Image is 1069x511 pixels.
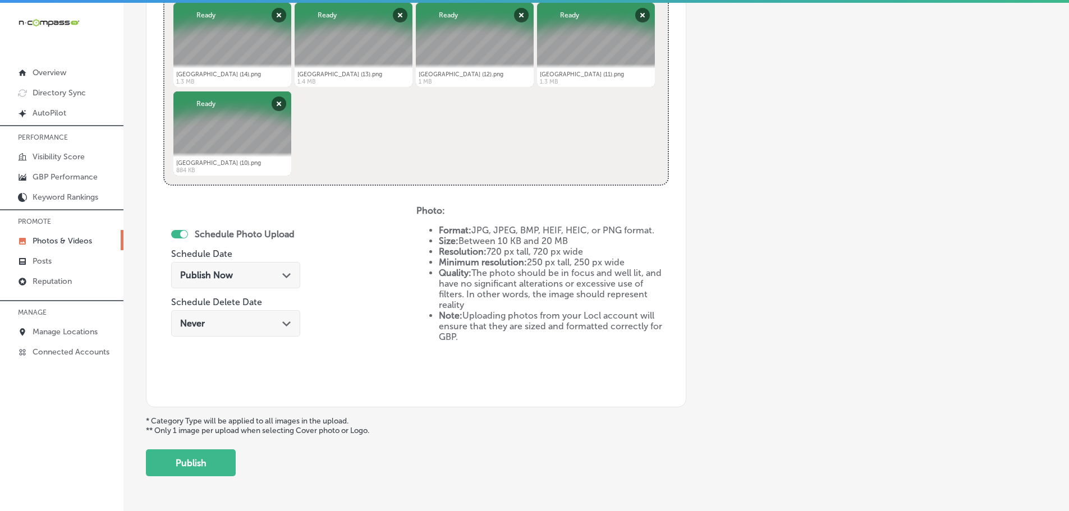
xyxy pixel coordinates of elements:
p: Posts [33,256,52,266]
p: Connected Accounts [33,347,109,357]
li: Between 10 KB and 20 MB [439,236,669,246]
span: Never [180,318,205,329]
button: Publish [146,449,236,476]
p: Keyword Rankings [33,192,98,202]
strong: Photo: [416,205,445,216]
p: AutoPilot [33,108,66,118]
li: JPG, JPEG, BMP, HEIF, HEIC, or PNG format. [439,225,669,236]
img: 660ab0bf-5cc7-4cb8-ba1c-48b5ae0f18e60NCTV_CLogo_TV_Black_-500x88.png [18,17,80,28]
li: 250 px tall, 250 px wide [439,257,669,268]
li: The photo should be in focus and well lit, and have no significant alterations or excessive use o... [439,268,669,310]
label: Schedule Delete Date [171,297,262,307]
label: Schedule Photo Upload [195,229,295,240]
strong: Resolution: [439,246,487,257]
p: * Category Type will be applied to all images in the upload. ** Only 1 image per upload when sele... [146,416,1047,435]
p: Overview [33,68,66,77]
strong: Format: [439,225,471,236]
p: Photos & Videos [33,236,92,246]
strong: Note: [439,310,462,321]
p: Manage Locations [33,327,98,337]
p: Visibility Score [33,152,85,162]
label: Schedule Date [171,248,232,259]
p: Reputation [33,277,72,286]
strong: Size: [439,236,458,246]
span: Publish Now [180,270,233,280]
strong: Minimum resolution: [439,257,527,268]
p: GBP Performance [33,172,98,182]
li: Uploading photos from your Locl account will ensure that they are sized and formatted correctly f... [439,310,669,342]
p: Directory Sync [33,88,86,98]
strong: Quality: [439,268,471,278]
li: 720 px tall, 720 px wide [439,246,669,257]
